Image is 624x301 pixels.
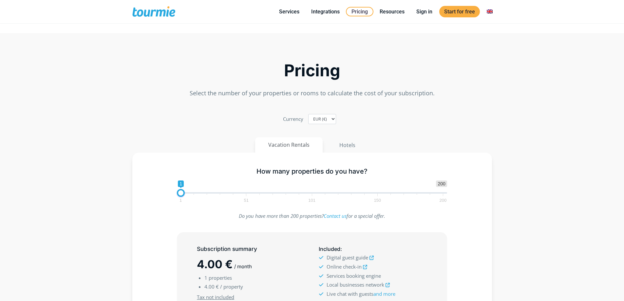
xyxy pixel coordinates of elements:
p: Do you have more than 200 properties? for a special offer. [177,212,447,220]
button: Vacation Rentals [255,137,323,153]
h5: : [319,245,427,253]
span: 200 [439,199,448,202]
h5: How many properties do you have? [177,167,447,176]
button: Hotels [326,137,369,153]
span: / property [220,283,243,290]
span: 4.00 € [197,257,233,271]
u: Tax not included [197,294,234,300]
span: / month [234,263,252,270]
a: Resources [375,8,409,16]
a: Contact us [324,213,347,219]
span: 1 [179,199,183,202]
span: 200 [436,180,447,187]
span: Local businesses network [327,281,384,288]
span: 101 [307,199,316,202]
span: 1 [178,180,184,187]
a: Integrations [306,8,345,16]
span: 4.00 € [204,283,219,290]
span: Included [319,246,340,252]
span: 1 [204,274,207,281]
span: Online check-in [327,263,362,270]
a: Start for free [439,6,480,17]
span: 51 [243,199,250,202]
span: Live chat with guests [327,291,395,297]
span: Digital guest guide [327,254,368,261]
span: 150 [373,199,382,202]
span: Services booking engine [327,273,381,279]
a: and more [373,291,395,297]
a: Sign in [411,8,437,16]
a: Pricing [346,7,373,16]
h2: Pricing [132,63,492,78]
label: Currency [283,115,303,123]
p: Select the number of your properties or rooms to calculate the cost of your subscription. [132,89,492,98]
span: properties [209,274,232,281]
h5: Subscription summary [197,245,305,253]
a: Switch to [482,8,498,16]
a: Services [274,8,304,16]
